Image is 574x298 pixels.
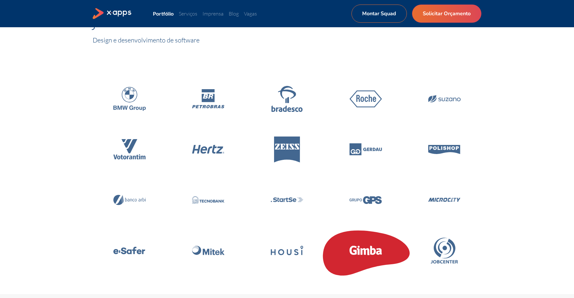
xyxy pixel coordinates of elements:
[93,36,200,44] span: Design e desenvolvimento de software
[153,10,174,17] a: Portfólio
[229,10,239,17] a: Blog
[244,10,257,17] a: Vagas
[202,10,224,17] a: Imprensa
[412,5,481,23] a: Solicitar Orçamento
[179,10,197,17] a: Serviços
[351,5,407,23] a: Montar Squad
